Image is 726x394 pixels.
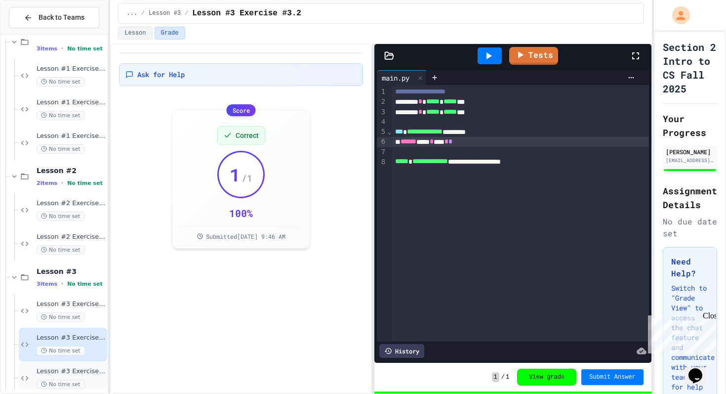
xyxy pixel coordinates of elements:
[377,157,387,167] div: 8
[666,157,714,164] div: [EMAIL_ADDRESS][DOMAIN_NAME]
[141,9,145,17] span: /
[501,373,505,381] span: /
[118,27,152,40] button: Lesson
[663,184,717,212] h2: Assignment Details
[377,127,387,137] div: 5
[37,367,105,376] span: Lesson #3 Exercise #3.3
[67,180,103,186] span: No time set
[377,117,387,127] div: 4
[581,369,644,385] button: Submit Answer
[517,369,576,386] button: View grade
[37,144,85,154] span: No time set
[377,70,427,85] div: main.py
[387,128,392,135] span: Fold line
[37,245,85,255] span: No time set
[242,171,252,185] span: / 1
[126,9,137,17] span: ...
[506,373,509,381] span: 1
[230,165,241,184] span: 1
[663,40,717,95] h1: Section 2 Intro to CS Fall 2025
[663,112,717,139] h2: Your Progress
[61,179,63,187] span: •
[67,45,103,52] span: No time set
[155,27,185,40] button: Grade
[671,256,709,279] h3: Need Help?
[37,212,85,221] span: No time set
[185,9,188,17] span: /
[37,380,85,389] span: No time set
[9,7,99,28] button: Back to Teams
[377,147,387,157] div: 7
[37,45,57,52] span: 3 items
[227,104,256,116] div: Score
[666,147,714,156] div: [PERSON_NAME]
[229,206,253,220] div: 100 %
[206,232,285,240] span: Submitted [DATE] 9:46 AM
[589,373,636,381] span: Submit Answer
[236,131,259,140] span: Correct
[377,87,387,97] div: 1
[662,4,692,27] div: My Account
[37,281,57,287] span: 3 items
[644,311,716,353] iframe: chat widget
[192,7,301,19] span: Lesson #3 Exercise #3.2
[492,372,499,382] span: 1
[37,65,105,73] span: Lesson #1 Exercise #1.1
[37,346,85,355] span: No time set
[39,12,84,23] span: Back to Teams
[67,281,103,287] span: No time set
[61,280,63,288] span: •
[137,70,185,80] span: Ask for Help
[377,73,414,83] div: main.py
[149,9,181,17] span: Lesson #3
[37,111,85,120] span: No time set
[37,334,105,342] span: Lesson #3 Exercise #3.2
[377,107,387,117] div: 3
[37,180,57,186] span: 2 items
[37,166,105,175] span: Lesson #2
[37,312,85,322] span: No time set
[37,233,105,241] span: Lesson #2 Exercise #2.2
[37,98,105,107] span: Lesson #1 Exercise #1.2
[37,267,105,276] span: Lesson #3
[61,44,63,52] span: •
[663,216,717,239] div: No due date set
[377,97,387,107] div: 2
[37,132,105,140] span: Lesson #1 Exercise #1.3
[37,77,85,87] span: No time set
[379,344,424,358] div: History
[37,300,105,308] span: Lesson #3 Exercise #3.1
[377,137,387,147] div: 6
[4,4,68,63] div: Chat with us now!Close
[37,199,105,208] span: Lesson #2 Exercise #2.1
[685,354,716,384] iframe: chat widget
[509,47,558,65] a: Tests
